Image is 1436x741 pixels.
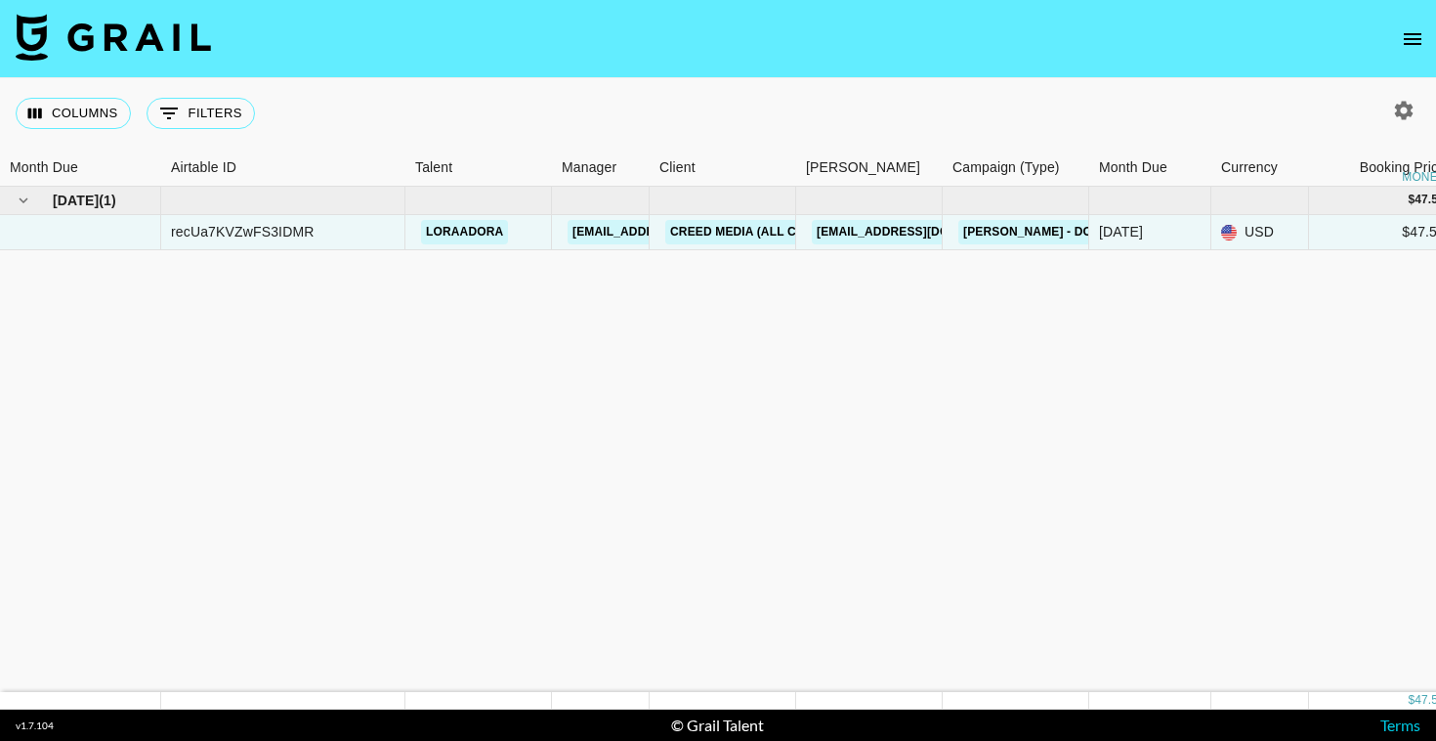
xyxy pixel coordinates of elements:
[171,222,314,241] div: recUa7KVZwFS3IDMR
[1089,149,1211,187] div: Month Due
[650,149,796,187] div: Client
[665,220,868,244] a: Creed Media (All Campaigns)
[659,149,696,187] div: Client
[1211,149,1309,187] div: Currency
[1221,149,1278,187] div: Currency
[405,149,552,187] div: Talent
[1408,192,1415,208] div: $
[147,98,255,129] button: Show filters
[796,149,943,187] div: Booker
[1211,215,1309,250] div: USD
[1393,20,1432,59] button: open drawer
[16,14,211,61] img: Grail Talent
[161,149,405,187] div: Airtable ID
[552,149,650,187] div: Manager
[1099,222,1143,241] div: Sep '25
[943,149,1089,187] div: Campaign (Type)
[671,716,764,735] div: © Grail Talent
[16,719,54,732] div: v 1.7.104
[415,149,452,187] div: Talent
[10,187,37,214] button: hide children
[1380,716,1420,734] a: Terms
[171,149,236,187] div: Airtable ID
[53,191,99,210] span: [DATE]
[99,191,116,210] span: ( 1 )
[16,98,131,129] button: Select columns
[958,220,1174,244] a: [PERSON_NAME] - Do You Wanna
[10,149,78,187] div: Month Due
[568,220,786,244] a: [EMAIL_ADDRESS][DOMAIN_NAME]
[421,220,508,244] a: loraadora
[806,149,920,187] div: [PERSON_NAME]
[1408,692,1415,709] div: $
[812,220,1031,244] a: [EMAIL_ADDRESS][DOMAIN_NAME]
[952,149,1060,187] div: Campaign (Type)
[1099,149,1167,187] div: Month Due
[562,149,616,187] div: Manager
